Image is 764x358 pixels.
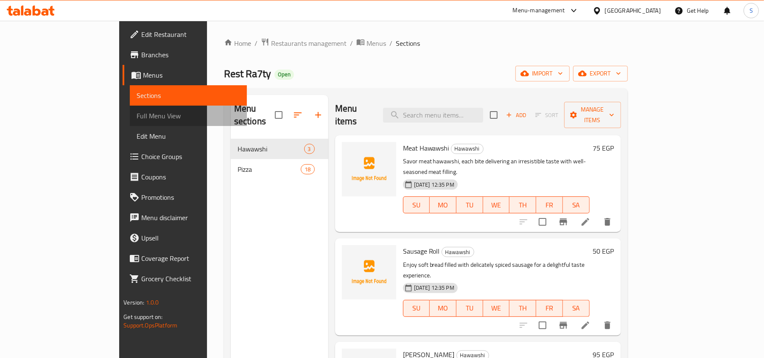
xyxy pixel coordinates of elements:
[540,199,560,211] span: FR
[522,68,563,79] span: import
[123,65,247,85] a: Menus
[534,213,551,231] span: Select to update
[141,274,240,284] span: Grocery Checklist
[123,167,247,187] a: Coupons
[123,24,247,45] a: Edit Restaurant
[605,6,661,15] div: [GEOGRAPHIC_DATA]
[224,38,628,49] nav: breadcrumb
[130,106,247,126] a: Full Menu View
[238,144,304,154] span: Hawawshi
[515,66,570,81] button: import
[141,213,240,223] span: Menu disclaimer
[342,245,396,299] img: Sausage Roll
[335,102,373,128] h2: Menu items
[389,38,392,48] li: /
[483,300,510,317] button: WE
[403,196,430,213] button: SU
[503,109,530,122] button: Add
[146,297,159,308] span: 1.0.0
[566,302,586,314] span: SA
[301,164,314,174] div: items
[403,245,440,257] span: Sausage Roll
[271,38,347,48] span: Restaurants management
[597,212,618,232] button: delete
[403,300,430,317] button: SU
[485,106,503,124] span: Select section
[403,156,590,177] p: Savor meat hawawshi, each bite delivering an irresistible taste with well-seasoned meat filling.
[593,245,614,257] h6: 50 EGP
[123,320,177,331] a: Support.OpsPlatform
[141,50,240,60] span: Branches
[305,145,314,153] span: 3
[750,6,753,15] span: S
[597,315,618,336] button: delete
[407,302,427,314] span: SU
[571,104,614,126] span: Manage items
[513,302,533,314] span: TH
[130,126,247,146] a: Edit Menu
[451,144,484,154] div: Hawawshi
[580,217,590,227] a: Edit menu item
[536,300,563,317] button: FR
[433,199,453,211] span: MO
[442,247,474,257] div: Hawawshi
[123,248,247,268] a: Coverage Report
[224,64,271,83] span: Rest Ra7ty
[137,111,240,121] span: Full Menu View
[505,110,528,120] span: Add
[141,233,240,243] span: Upsell
[403,142,449,154] span: Meat Hawawshi
[141,172,240,182] span: Coupons
[123,207,247,228] a: Menu disclaimer
[270,106,288,124] span: Select all sections
[137,90,240,101] span: Sections
[460,199,480,211] span: TU
[123,146,247,167] a: Choice Groups
[513,199,533,211] span: TH
[411,284,458,292] span: [DATE] 12:35 PM
[503,109,530,122] span: Add item
[304,144,315,154] div: items
[123,268,247,289] a: Grocery Checklist
[403,260,590,281] p: Enjoy soft bread filled with delicately spiced sausage for a delightful taste experience.
[433,302,453,314] span: MO
[255,38,257,48] li: /
[483,196,510,213] button: WE
[566,199,586,211] span: SA
[442,247,474,257] span: Hawawshi
[141,151,240,162] span: Choice Groups
[396,38,420,48] span: Sections
[231,139,328,159] div: Hawawshi3
[563,196,590,213] button: SA
[580,68,621,79] span: export
[509,300,536,317] button: TH
[487,302,507,314] span: WE
[141,29,240,39] span: Edit Restaurant
[274,71,294,78] span: Open
[308,105,328,125] button: Add section
[143,70,240,80] span: Menus
[460,302,480,314] span: TU
[123,311,162,322] span: Get support on:
[563,300,590,317] button: SA
[261,38,347,49] a: Restaurants management
[231,159,328,179] div: Pizza18
[288,105,308,125] span: Sort sections
[123,297,144,308] span: Version:
[553,315,574,336] button: Branch-specific-item
[123,187,247,207] a: Promotions
[383,108,483,123] input: search
[580,320,590,330] a: Edit menu item
[430,300,456,317] button: MO
[123,45,247,65] a: Branches
[367,38,386,48] span: Menus
[451,144,483,154] span: Hawawshi
[231,135,328,183] nav: Menu sections
[301,165,314,173] span: 18
[274,70,294,80] div: Open
[564,102,621,128] button: Manage items
[356,38,386,49] a: Menus
[238,164,301,174] span: Pizza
